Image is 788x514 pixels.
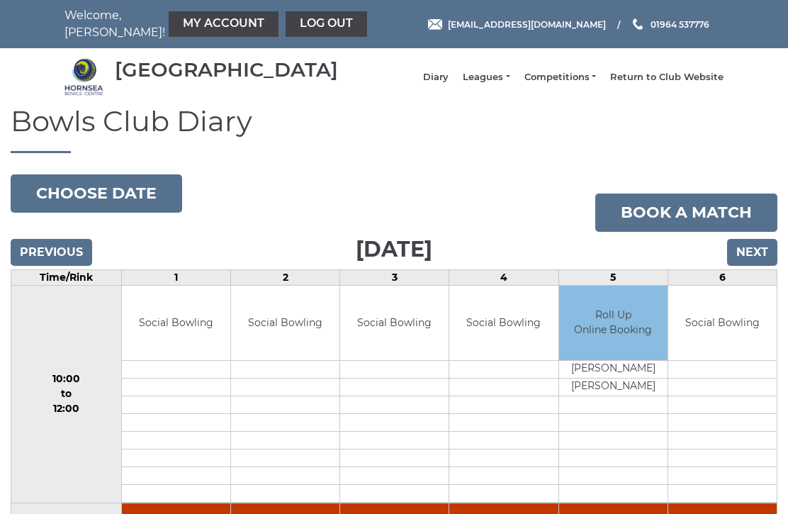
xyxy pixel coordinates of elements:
[668,286,777,360] td: Social Bowling
[11,270,122,286] td: Time/Rink
[423,71,449,84] a: Diary
[631,18,709,31] a: Phone us 01964 537776
[595,194,777,232] a: Book a match
[11,106,777,153] h1: Bowls Club Diary
[651,18,709,29] span: 01964 537776
[559,286,668,360] td: Roll Up Online Booking
[559,360,668,378] td: [PERSON_NAME]
[428,19,442,30] img: Email
[11,174,182,213] button: Choose date
[668,270,777,286] td: 6
[115,59,338,81] div: [GEOGRAPHIC_DATA]
[524,71,596,84] a: Competitions
[449,286,558,360] td: Social Bowling
[610,71,724,84] a: Return to Club Website
[169,11,278,37] a: My Account
[340,286,449,360] td: Social Bowling
[121,270,230,286] td: 1
[230,270,339,286] td: 2
[286,11,367,37] a: Log out
[449,270,558,286] td: 4
[428,18,606,31] a: Email [EMAIL_ADDRESS][DOMAIN_NAME]
[463,71,510,84] a: Leagues
[727,239,777,266] input: Next
[559,378,668,396] td: [PERSON_NAME]
[122,286,230,360] td: Social Bowling
[64,57,103,96] img: Hornsea Bowls Centre
[231,286,339,360] td: Social Bowling
[633,18,643,30] img: Phone us
[340,270,449,286] td: 3
[64,7,327,41] nav: Welcome, [PERSON_NAME]!
[558,270,668,286] td: 5
[11,286,122,503] td: 10:00 to 12:00
[11,239,92,266] input: Previous
[448,18,606,29] span: [EMAIL_ADDRESS][DOMAIN_NAME]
